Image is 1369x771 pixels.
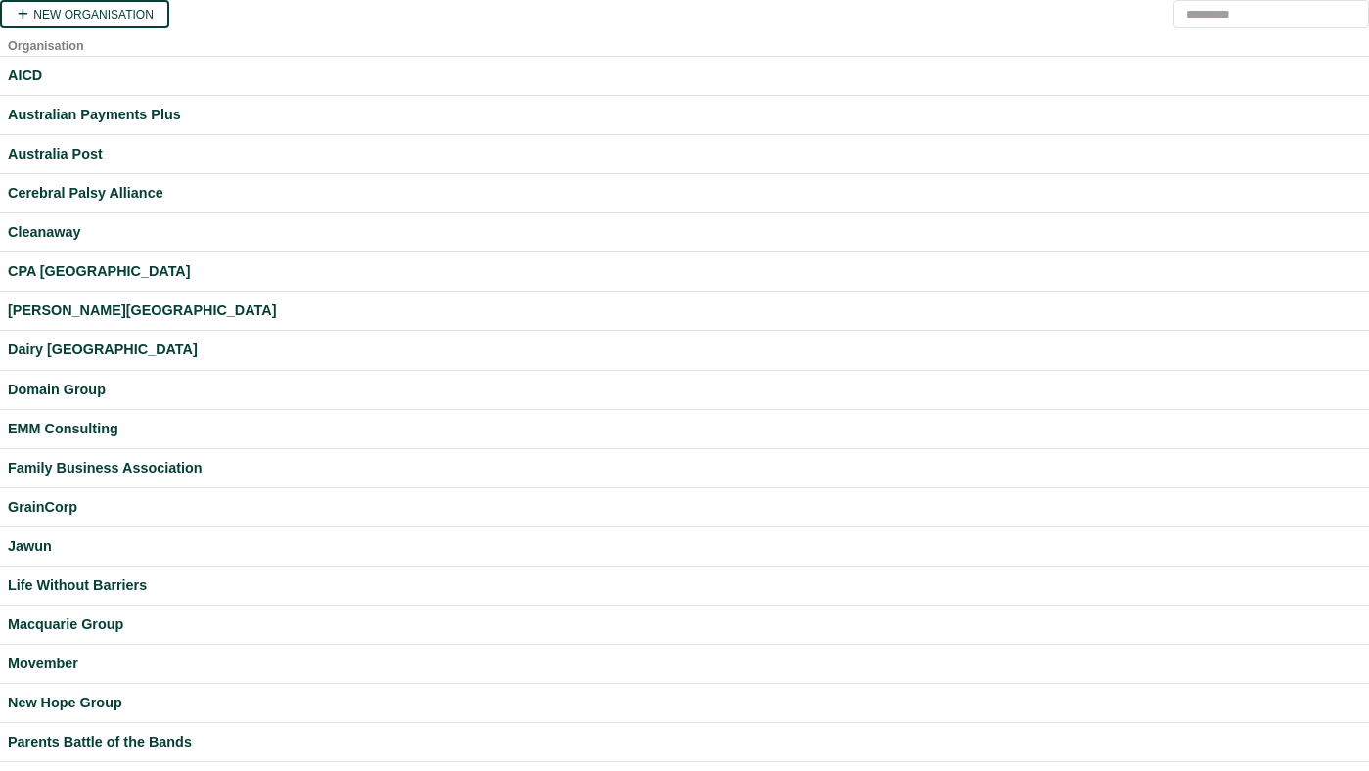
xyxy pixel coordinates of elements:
[8,65,1361,87] a: AICD
[8,104,1361,126] a: Australian Payments Plus
[8,653,1361,675] a: Movember
[8,339,1361,361] a: Dairy [GEOGRAPHIC_DATA]
[8,574,1361,597] a: Life Without Barriers
[8,418,1361,440] a: EMM Consulting
[8,496,1361,519] a: GrainCorp
[8,182,1361,204] a: Cerebral Palsy Alliance
[8,692,1361,714] a: New Hope Group
[8,535,1361,558] a: Jawun
[8,221,1361,244] a: Cleanaway
[8,260,1361,283] a: CPA [GEOGRAPHIC_DATA]
[8,379,1361,401] a: Domain Group
[8,457,1361,479] a: Family Business Association
[8,143,1361,165] a: Australia Post
[8,731,1361,753] a: Parents Battle of the Bands
[8,299,1361,322] a: [PERSON_NAME][GEOGRAPHIC_DATA]
[8,613,1361,636] a: Macquarie Group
